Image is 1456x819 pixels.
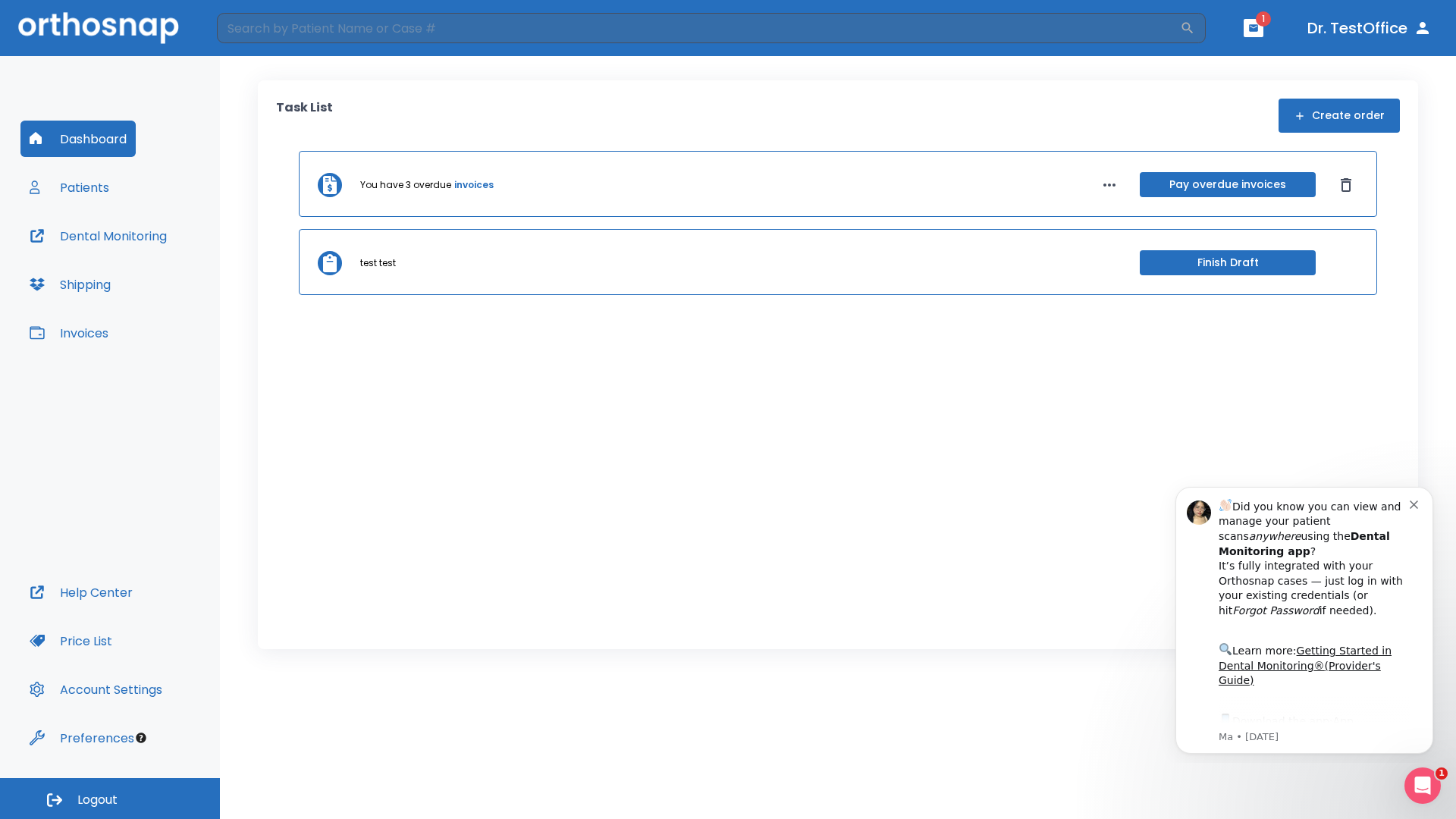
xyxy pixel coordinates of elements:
[20,169,118,206] button: Patients
[360,256,396,270] p: test test
[20,266,120,303] button: Shipping
[454,178,494,192] a: invoices
[20,623,121,659] button: Price List
[20,574,142,610] button: Help Center
[20,315,118,351] button: Invoices
[20,720,143,756] button: Preferences
[1279,99,1400,133] button: Create order
[1140,250,1316,275] button: Finish Draft
[1256,11,1271,27] span: 1
[66,238,257,315] div: Download the app: | ​ Let us know if you need help getting started!
[20,671,171,708] button: Account Settings
[20,218,176,254] button: Dental Monitoring
[1404,767,1441,804] iframe: Intercom live chat
[66,242,201,269] a: App Store
[1334,173,1358,197] button: Dismiss
[77,792,118,808] span: Logout
[1153,473,1456,763] iframe: Intercom notifications message
[360,178,451,192] p: You have 3 overdue
[18,12,179,43] img: Orthosnap
[276,99,333,133] p: Task List
[66,257,257,271] p: Message from Ma, sent 7w ago
[257,24,269,36] button: Dismiss notification
[1436,767,1448,780] span: 1
[1301,14,1438,42] button: Dr. TestOffice
[20,121,136,157] button: Dashboard
[1140,172,1316,197] button: Pay overdue invoices
[217,13,1180,43] input: Search by Patient Name or Case #
[134,731,148,745] div: Tooltip anchor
